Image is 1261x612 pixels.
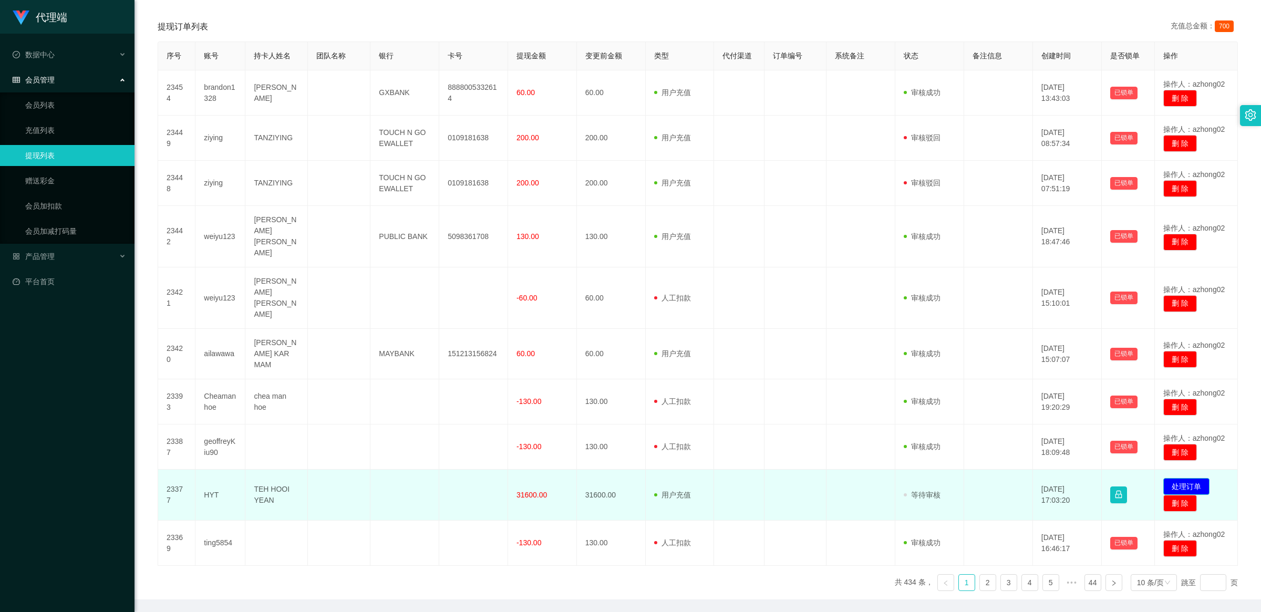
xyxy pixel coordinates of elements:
[1110,537,1138,549] button: 已锁单
[1111,580,1117,586] i: 图标: right
[973,51,1002,60] span: 备注信息
[1063,574,1080,591] li: 向后 5 页
[904,442,940,451] span: 审核成功
[904,397,940,406] span: 审核成功
[904,232,940,241] span: 审核成功
[577,379,646,424] td: 130.00
[958,574,975,591] li: 1
[516,538,541,547] span: -130.00
[158,116,195,161] td: 23449
[959,575,975,590] a: 1
[25,170,126,191] a: 赠送彩金
[195,521,245,566] td: ting5854
[370,329,439,379] td: MAYBANK
[158,379,195,424] td: 23393
[516,397,541,406] span: -130.00
[1043,575,1059,590] a: 5
[13,76,20,84] i: 图标: table
[245,116,308,161] td: TANZIYING
[1181,574,1238,591] div: 跳至 页
[1085,575,1101,590] a: 44
[158,470,195,521] td: 23377
[1110,292,1138,304] button: 已锁单
[516,88,535,97] span: 60.00
[25,195,126,216] a: 会员加扣款
[904,88,940,97] span: 审核成功
[1163,351,1197,368] button: 删 除
[1163,530,1225,538] span: 操作人：azhong02
[1110,87,1138,99] button: 已锁单
[1163,125,1225,133] span: 操作人：azhong02
[904,349,940,358] span: 审核成功
[245,470,308,521] td: TEH HOOI YEAN
[654,491,691,499] span: 用户充值
[245,70,308,116] td: [PERSON_NAME]
[1163,180,1197,197] button: 删 除
[316,51,346,60] span: 团队名称
[577,521,646,566] td: 130.00
[1110,230,1138,243] button: 已锁单
[1163,295,1197,312] button: 删 除
[158,521,195,566] td: 23369
[195,70,245,116] td: brandon1328
[516,442,541,451] span: -130.00
[1033,521,1102,566] td: [DATE] 16:46:17
[25,221,126,242] a: 会员加减打码量
[1022,575,1038,590] a: 4
[1163,90,1197,107] button: 删 除
[195,470,245,521] td: HYT
[1171,20,1238,33] div: 充值总金额：
[370,116,439,161] td: TOUCH N GO EWALLET
[980,575,996,590] a: 2
[1042,574,1059,591] li: 5
[1110,486,1127,503] button: 图标: lock
[1110,348,1138,360] button: 已锁单
[1163,341,1225,349] span: 操作人：azhong02
[1033,424,1102,470] td: [DATE] 18:09:48
[158,329,195,379] td: 23420
[1110,441,1138,453] button: 已锁单
[1164,579,1171,587] i: 图标: down
[1033,470,1102,521] td: [DATE] 17:03:20
[439,161,508,206] td: 0109181638
[158,424,195,470] td: 23387
[245,161,308,206] td: TANZIYING
[1163,170,1225,179] span: 操作人：azhong02
[1163,285,1225,294] span: 操作人：azhong02
[195,267,245,329] td: weiyu123
[195,329,245,379] td: ailawawa
[654,397,691,406] span: 人工扣款
[1110,132,1138,144] button: 已锁单
[439,116,508,161] td: 0109181638
[1033,379,1102,424] td: [DATE] 19:20:29
[577,424,646,470] td: 130.00
[245,379,308,424] td: chea man hoe
[1163,495,1197,512] button: 删 除
[654,179,691,187] span: 用户充值
[1163,444,1197,461] button: 删 除
[245,206,308,267] td: [PERSON_NAME] [PERSON_NAME]
[13,253,20,260] i: 图标: appstore-o
[439,329,508,379] td: 151213156824
[979,574,996,591] li: 2
[577,70,646,116] td: 60.00
[195,116,245,161] td: ziying
[516,51,546,60] span: 提现金额
[245,267,308,329] td: [PERSON_NAME] [PERSON_NAME]
[516,133,539,142] span: 200.00
[370,70,439,116] td: GXBANK
[25,120,126,141] a: 充值列表
[25,95,126,116] a: 会员列表
[439,206,508,267] td: 5098361708
[1000,574,1017,591] li: 3
[13,11,29,25] img: logo.9652507e.png
[13,51,20,58] i: 图标: check-circle-o
[1163,234,1197,251] button: 删 除
[1110,396,1138,408] button: 已锁单
[1033,161,1102,206] td: [DATE] 07:51:19
[895,574,933,591] li: 共 434 条，
[1021,574,1038,591] li: 4
[904,133,940,142] span: 审核驳回
[195,161,245,206] td: ziying
[379,51,394,60] span: 银行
